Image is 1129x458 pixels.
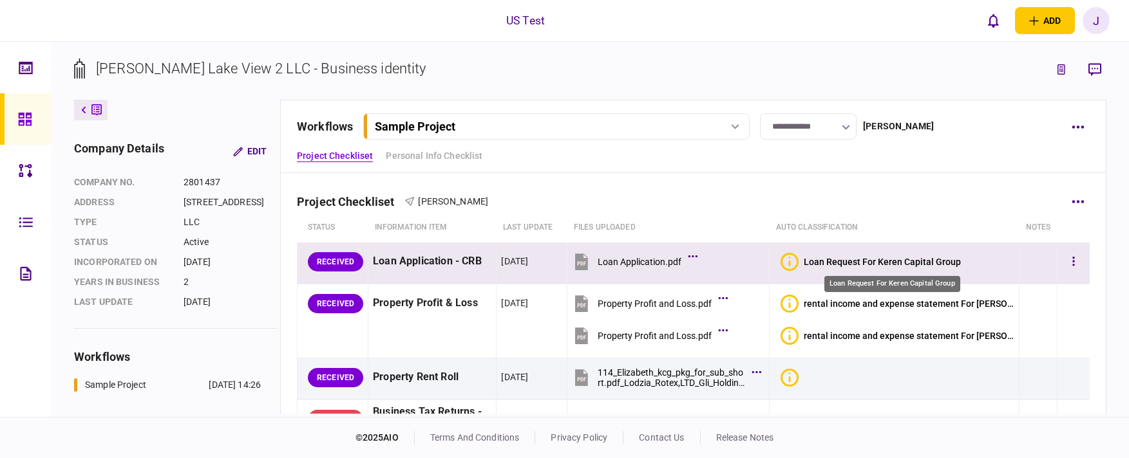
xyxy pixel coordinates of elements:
div: company details [74,140,164,163]
div: last update [74,295,171,309]
button: Sample Project [363,113,750,140]
div: RECEIVED [308,368,363,387]
div: workflows [74,348,277,365]
div: [DATE] [184,255,277,269]
div: Loan Application.pdf [598,257,681,267]
button: Bad qualityrental income and expense statement For Elizabeth Lake View 2 LLC [781,295,1014,313]
div: 114_Elizabeth_kcg_pkg_for_sub_short.pdf_Lodzia_Rotex,LTD_Gli_Holdings,_LLC_18cc1cafbd20bfa3 - Pag... [598,367,745,388]
div: Business Tax Returns - all pages [373,405,491,434]
div: Sample Project [375,120,455,133]
div: company no. [74,176,171,189]
button: Bad qualityrental income and expense statement For Elizabeth Lake View 2 LLC [781,327,1014,345]
div: Project Checkliset [297,195,404,208]
button: Property Profit and Loss.pdf [572,321,725,350]
button: open notifications list [980,7,1007,34]
div: Type [74,215,171,229]
a: release notes [716,432,774,443]
button: 114_Elizabeth_kcg_pkg_for_sub_short.pdf_Lodzia_Rotex,LTD_Gli_Holdings,_LLC_18cc1cafbd20bfa3 - Pag... [572,363,758,392]
div: Loan Request For Keren Capital Group [824,276,960,292]
div: [DATE] [501,412,528,425]
button: Bad quality [781,369,804,387]
div: © 2025 AIO [356,431,415,444]
div: Sample Project [85,378,146,392]
th: Files uploaded [567,213,770,243]
div: [PERSON_NAME] [863,120,934,133]
a: Personal Info Checklist [386,149,482,163]
th: notes [1020,213,1058,243]
button: Bad qualityLoan Request For Keren Capital Group [781,253,961,271]
div: LLC [184,215,277,229]
button: open adding identity options [1015,7,1075,34]
button: link to underwriting page [1050,58,1073,81]
th: auto classification [770,213,1020,243]
div: Loan Application - CRB [373,247,491,276]
div: Property Rent Roll [373,363,491,392]
div: address [74,196,171,209]
div: status [74,235,171,249]
div: incorporated on [74,255,171,269]
button: J [1083,7,1110,34]
div: [DATE] 14:26 [209,378,261,392]
div: rental income and expense statement For Elizabeth Lake View 2 LLC [804,298,1014,309]
div: RECEIVED [308,294,363,313]
div: rental income and expense statement For Elizabeth Lake View 2 LLC [804,331,1014,341]
div: Property Profit and Loss.pdf [598,331,712,341]
div: 2801437 [184,176,277,189]
button: Loan Application.pdf [572,247,694,276]
div: RECEIVED [308,252,363,271]
th: Information item [368,213,497,243]
div: Bad quality [781,253,799,271]
div: WAITING [308,410,363,429]
div: [DATE] [501,297,528,309]
div: Bad quality [781,295,799,313]
a: Sample Project[DATE] 14:26 [74,378,261,392]
div: [STREET_ADDRESS] [184,196,277,209]
th: status [298,213,368,243]
div: 2 [184,275,277,289]
div: [DATE] [501,371,528,383]
div: Bad quality [781,327,799,345]
div: [DATE] [184,295,277,309]
a: contact us [639,432,684,443]
a: Project Checkliset [297,149,373,163]
div: Property Profit & Loss [373,289,491,318]
div: [PERSON_NAME] Lake View 2 LLC - Business identity [96,58,426,79]
a: terms and conditions [430,432,520,443]
button: Edit [223,140,277,163]
th: last update [497,213,567,243]
div: Property Profit and Loss.pdf [598,298,712,309]
div: Active [184,235,277,249]
span: [PERSON_NAME] [418,196,488,206]
div: [DATE] [501,255,528,268]
div: years in business [74,275,171,289]
button: Property Profit and Loss.pdf [572,289,725,318]
div: Bad quality [781,369,799,387]
div: workflows [297,118,353,135]
div: US Test [506,12,545,29]
a: privacy policy [551,432,607,443]
div: Loan Request For Keren Capital Group [804,257,961,267]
